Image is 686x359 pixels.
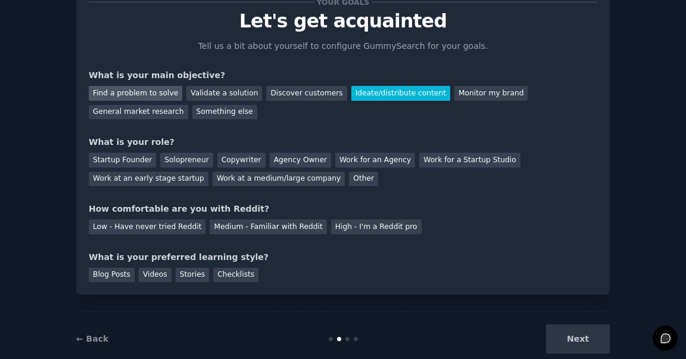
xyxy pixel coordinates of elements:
[186,86,262,101] div: Validate a solution
[89,219,205,234] div: Low - Have never tried Reddit
[89,251,597,264] div: What is your preferred learning style?
[210,219,326,234] div: Medium - Familiar with Reddit
[160,153,213,168] div: Solopreneur
[192,105,257,120] div: Something else
[270,153,331,168] div: Agency Owner
[213,172,345,187] div: Work at a medium/large company
[89,69,597,82] div: What is your main objective?
[349,172,378,187] div: Other
[331,219,422,234] div: High - I'm a Reddit pro
[89,268,135,283] div: Blog Posts
[89,153,156,168] div: Startup Founder
[454,86,528,101] div: Monitor my brand
[193,40,493,52] p: Tell us a bit about yourself to configure GummySearch for your goals.
[76,334,108,343] a: ← Back
[213,268,258,283] div: Checklists
[89,136,597,148] div: What is your role?
[335,153,415,168] div: Work for an Agency
[89,172,208,187] div: Work at an early stage startup
[217,153,266,168] div: Copywriter
[89,105,188,120] div: General market research
[139,268,171,283] div: Videos
[89,203,597,215] div: How comfortable are you with Reddit?
[89,11,597,32] p: Let's get acquainted
[351,86,450,101] div: Ideate/distribute content
[176,268,209,283] div: Stories
[89,86,182,101] div: Find a problem to solve
[266,86,347,101] div: Discover customers
[419,153,520,168] div: Work for a Startup Studio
